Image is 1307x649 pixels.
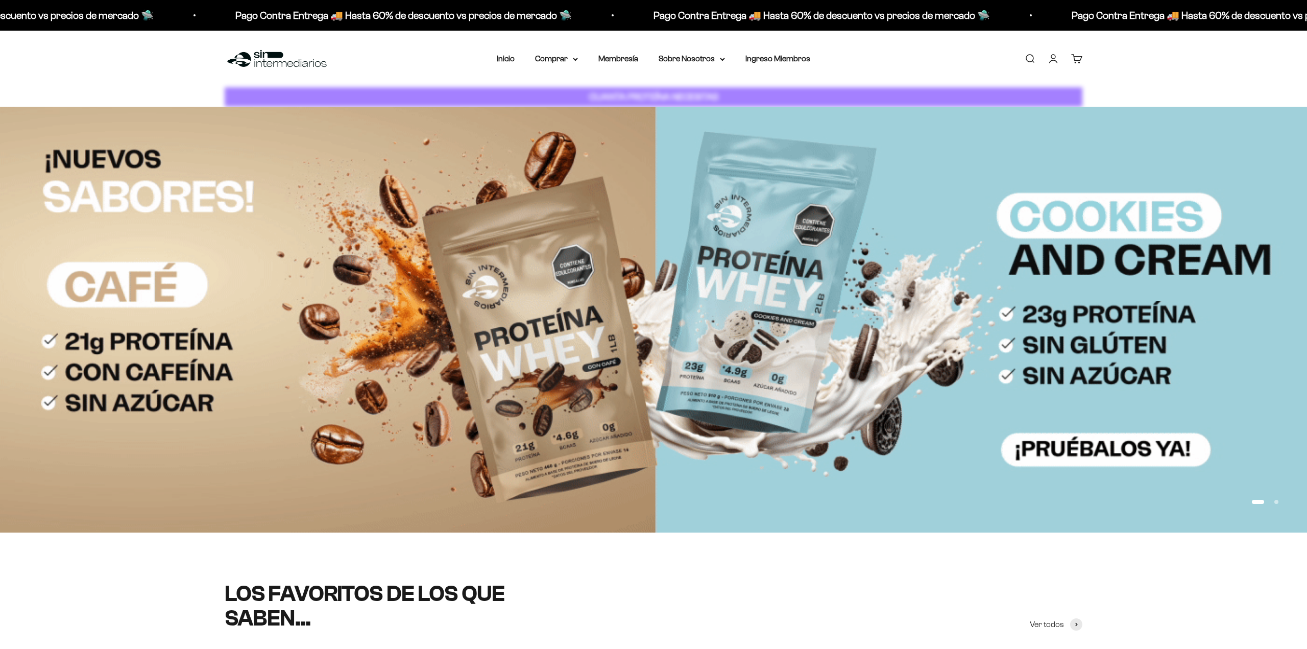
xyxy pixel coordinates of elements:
[651,7,988,23] p: Pago Contra Entrega 🚚 Hasta 60% de descuento vs precios de mercado 🛸
[497,54,515,63] a: Inicio
[589,91,718,102] strong: CUANTA PROTEÍNA NECESITAS
[659,52,725,65] summary: Sobre Nosotros
[225,581,504,631] split-lines: LOS FAVORITOS DE LOS QUE SABEN...
[233,7,570,23] p: Pago Contra Entrega 🚚 Hasta 60% de descuento vs precios de mercado 🛸
[745,54,810,63] a: Ingreso Miembros
[1030,618,1082,631] a: Ver todos
[535,52,578,65] summary: Comprar
[1030,618,1064,631] span: Ver todos
[598,54,638,63] a: Membresía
